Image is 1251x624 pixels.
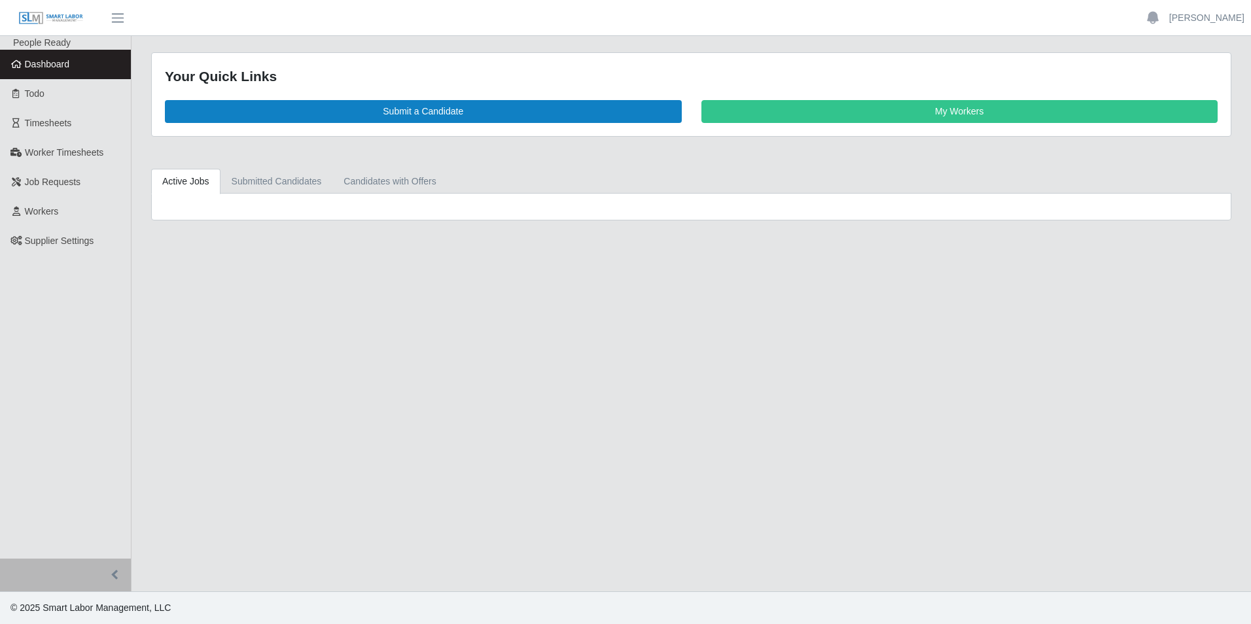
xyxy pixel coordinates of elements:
a: Submit a Candidate [165,100,682,123]
span: Timesheets [25,118,72,128]
a: [PERSON_NAME] [1169,11,1244,25]
span: Workers [25,206,59,217]
span: Job Requests [25,177,81,187]
span: Dashboard [25,59,70,69]
a: Active Jobs [151,169,220,194]
span: Supplier Settings [25,235,94,246]
span: People Ready [13,37,71,48]
div: Your Quick Links [165,66,1218,87]
a: Submitted Candidates [220,169,333,194]
a: Candidates with Offers [332,169,447,194]
img: SLM Logo [18,11,84,26]
a: My Workers [701,100,1218,123]
span: Worker Timesheets [25,147,103,158]
span: Todo [25,88,44,99]
span: © 2025 Smart Labor Management, LLC [10,602,171,613]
